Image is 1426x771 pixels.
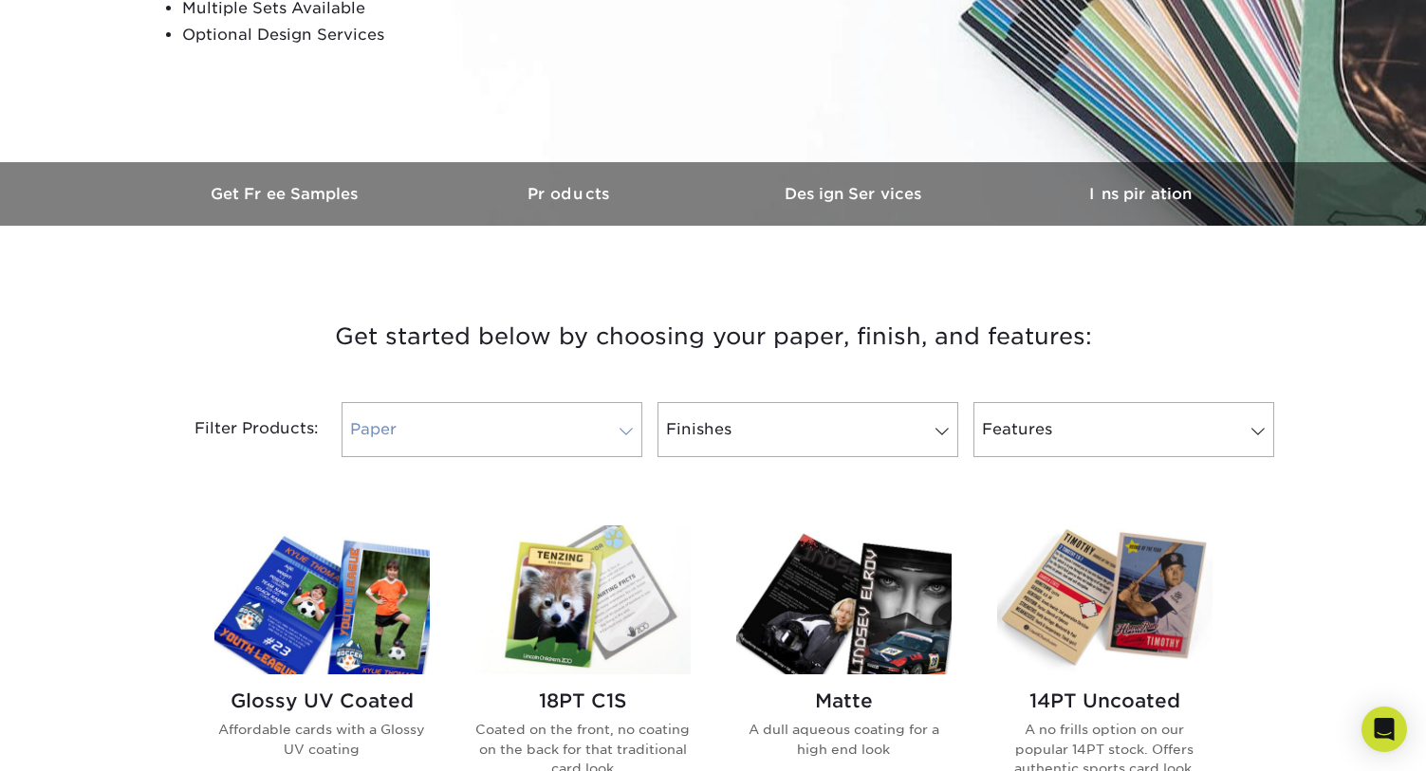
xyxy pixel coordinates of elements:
h3: Get started below by choosing your paper, finish, and features: [158,294,1269,379]
li: Optional Design Services [182,22,641,48]
img: 14PT Uncoated Trading Cards [997,525,1213,674]
img: 18PT C1S Trading Cards [475,525,691,674]
h3: Get Free Samples [144,185,429,203]
div: Filter Products: [144,402,334,457]
h3: Inspiration [998,185,1283,203]
h2: Matte [736,689,952,712]
a: Features [973,402,1274,457]
p: A dull aqueous coating for a high end look [736,720,952,759]
h3: Design Services [713,185,998,203]
h2: Glossy UV Coated [214,689,430,712]
a: Paper [342,402,642,457]
h3: Products [429,185,713,203]
img: Glossy UV Coated Trading Cards [214,525,430,674]
a: Products [429,162,713,226]
div: Open Intercom Messenger [1361,707,1407,752]
a: Inspiration [998,162,1283,226]
a: Finishes [657,402,958,457]
p: Affordable cards with a Glossy UV coating [214,720,430,759]
a: Design Services [713,162,998,226]
img: Matte Trading Cards [736,525,952,674]
h2: 14PT Uncoated [997,689,1213,712]
a: Get Free Samples [144,162,429,226]
h2: 18PT C1S [475,689,691,712]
